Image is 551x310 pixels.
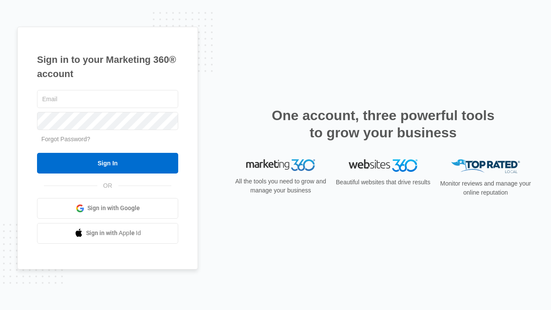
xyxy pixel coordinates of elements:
[37,223,178,244] a: Sign in with Apple Id
[87,204,140,213] span: Sign in with Google
[37,198,178,219] a: Sign in with Google
[246,159,315,171] img: Marketing 360
[86,229,141,238] span: Sign in with Apple Id
[437,179,534,197] p: Monitor reviews and manage your online reputation
[269,107,497,141] h2: One account, three powerful tools to grow your business
[232,177,329,195] p: All the tools you need to grow and manage your business
[97,181,118,190] span: OR
[451,159,520,174] img: Top Rated Local
[41,136,90,143] a: Forgot Password?
[349,159,418,172] img: Websites 360
[37,53,178,81] h1: Sign in to your Marketing 360® account
[37,90,178,108] input: Email
[37,153,178,174] input: Sign In
[335,178,431,187] p: Beautiful websites that drive results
